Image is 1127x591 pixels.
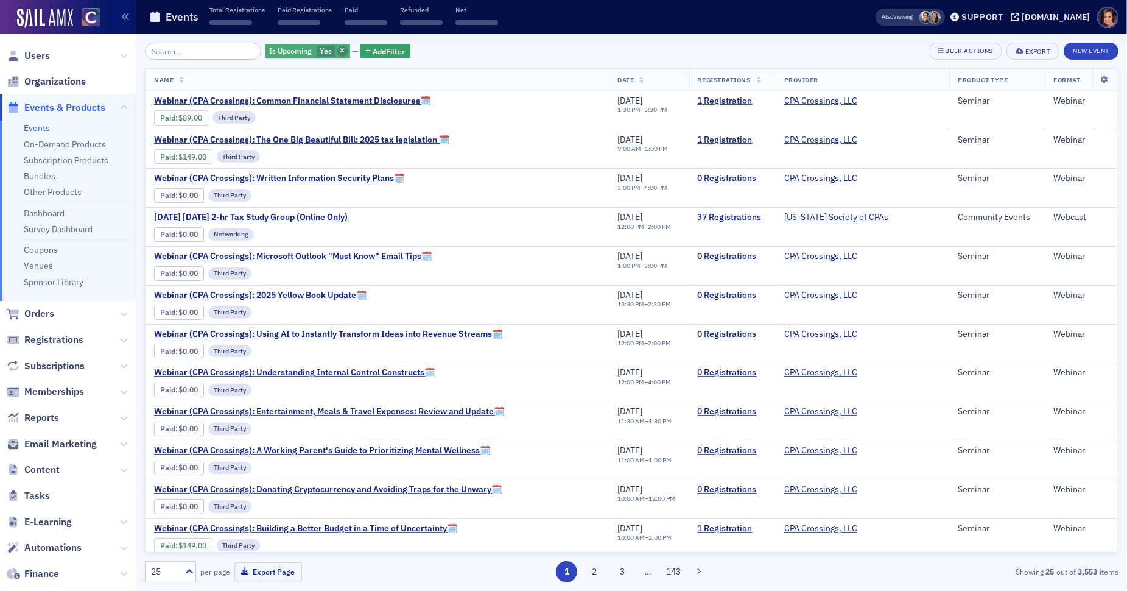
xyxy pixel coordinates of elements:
[648,222,671,231] time: 2:00 PM
[698,135,767,146] a: 1 Registration
[24,155,108,166] a: Subscription Products
[1064,43,1118,60] button: New Event
[24,260,53,271] a: Venues
[234,562,302,581] button: Export Page
[24,307,54,320] span: Orders
[617,145,668,153] div: –
[784,251,861,262] span: CPA Crossings, LLC
[160,230,175,239] a: Paid
[24,186,82,197] a: Other Products
[784,96,861,107] span: CPA Crossings, LLC
[784,406,861,417] span: CPA Crossings, LLC
[644,261,667,270] time: 3:00 PM
[154,266,204,281] div: Paid: 0 - $0
[1097,7,1118,28] span: Profile
[617,417,672,425] div: –
[24,224,93,235] a: Survey Dashboard
[160,152,175,161] a: Paid
[784,484,861,495] span: CPA Crossings, LLC
[154,422,204,436] div: Paid: 0 - $0
[160,424,175,433] a: Paid
[82,8,100,27] img: SailAMX
[1053,329,1109,340] div: Webinar
[617,76,634,84] span: Date
[24,541,82,554] span: Automations
[24,515,72,529] span: E-Learning
[24,567,59,581] span: Finance
[154,367,435,378] span: Webinar (CPA Crossings): Understanding Internal Control Constructs🗓️
[784,251,857,262] a: CPA Crossings, LLC
[698,173,767,184] a: 0 Registrations
[1053,76,1080,84] span: Format
[648,339,671,347] time: 2:00 PM
[7,49,50,63] a: Users
[7,437,97,451] a: Email Marketing
[1053,406,1109,417] div: Webinar
[662,561,684,582] button: 143
[784,367,857,378] a: CPA Crossings, LLC
[617,533,645,542] time: 10:00 AM
[154,484,502,495] a: Webinar (CPA Crossings): Donating Cryptocurrency and Avoiding Traps for the Unwary🗓️
[160,308,179,317] span: :
[1076,566,1100,577] strong: 3,553
[154,135,449,146] span: Webinar (CPA Crossings): The One Big Beautiful Bill: 2025 tax legislation 🗓️
[400,20,443,25] span: ‌
[958,406,1036,417] div: Seminar
[1044,566,1056,577] strong: 25
[208,500,251,512] div: Third Party
[154,445,490,456] span: Webinar (CPA Crossings): A Working Parent's Guide to Prioritizing Mental Wellness🗓️
[160,113,179,122] span: :
[698,329,767,340] a: 0 Registrations
[1053,367,1109,378] div: Webinar
[160,541,175,550] a: Paid
[617,339,644,347] time: 12:00 PM
[611,561,633,582] button: 3
[24,277,83,288] a: Sponsor Library
[958,445,1036,456] div: Seminar
[958,251,1036,262] div: Seminar
[179,541,207,550] span: $149.00
[160,502,175,511] a: Paid
[802,566,1118,577] div: Showing out of items
[648,378,671,386] time: 4:00 PM
[160,385,179,394] span: :
[784,523,857,534] a: CPA Crossings, LLC
[784,173,861,184] span: CPA Crossings, LLC
[265,44,350,59] div: Yes
[7,541,82,554] a: Automations
[24,437,97,451] span: Email Marketing
[160,113,175,122] a: Paid
[179,308,198,317] span: $0.00
[1053,251,1109,262] div: Webinar
[179,385,198,394] span: $0.00
[958,76,1008,84] span: Product Type
[208,345,251,357] div: Third Party
[154,227,204,242] div: Paid: 36 - $0
[882,13,913,21] span: Viewing
[154,523,457,534] span: Webinar (CPA Crossings): Building a Better Budget in a Time of Uncertainty🗓️
[644,183,667,192] time: 4:00 PM
[698,290,767,301] a: 0 Registrations
[24,489,50,503] span: Tasks
[617,172,642,183] span: [DATE]
[7,463,60,476] a: Content
[154,499,204,514] div: Paid: 0 - $0
[179,113,203,122] span: $89.00
[17,9,73,28] a: SailAMX
[919,11,932,24] span: Pamela Galey-Coleman
[24,411,59,425] span: Reports
[24,49,50,63] span: Users
[24,139,106,150] a: On-Demand Products
[7,567,59,581] a: Finance
[154,290,367,301] a: Webinar (CPA Crossings): 2025 Yellow Book Update🗓️
[7,101,105,115] a: Events & Products
[208,423,251,435] div: Third Party
[73,8,100,29] a: View Homepage
[7,489,50,503] a: Tasks
[212,111,256,124] div: Third Party
[179,230,198,239] span: $0.00
[617,339,671,347] div: –
[645,144,668,153] time: 1:00 PM
[345,20,387,25] span: ‌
